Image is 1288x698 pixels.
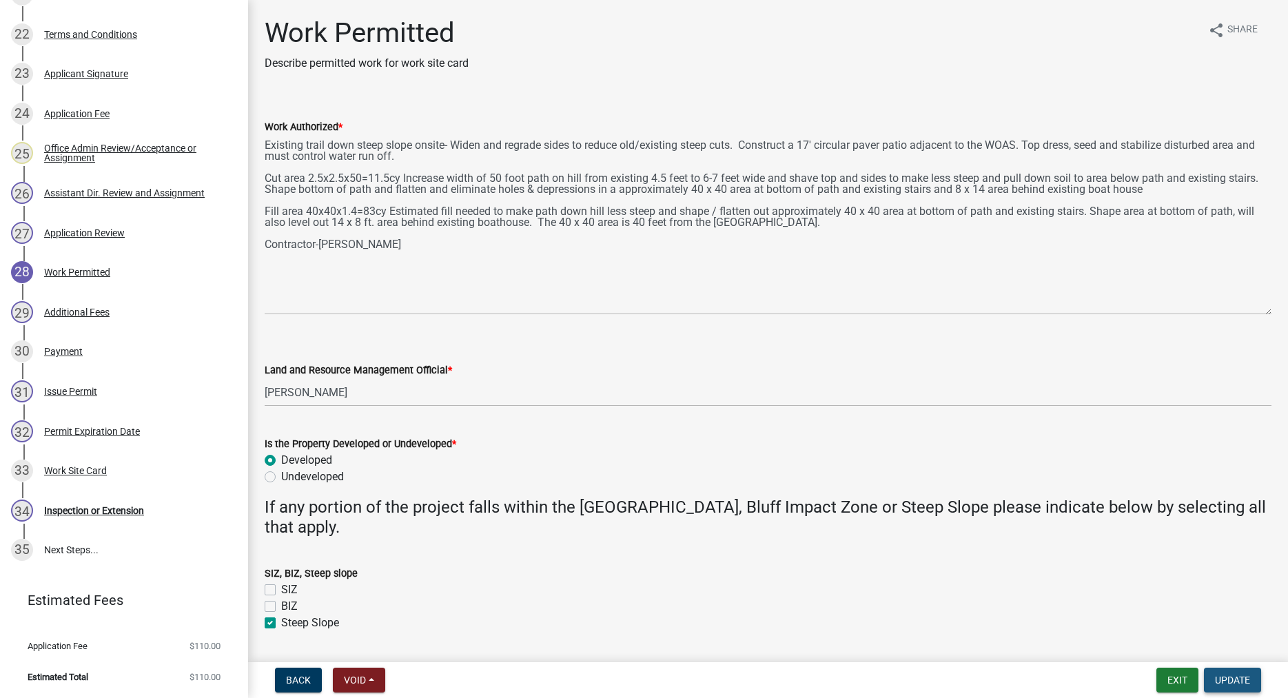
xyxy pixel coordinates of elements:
[344,675,366,686] span: Void
[28,641,88,650] span: Application Fee
[11,539,33,561] div: 35
[286,675,311,686] span: Back
[44,30,137,39] div: Terms and Conditions
[11,586,226,614] a: Estimated Fees
[190,641,221,650] span: $110.00
[11,380,33,402] div: 31
[44,387,97,396] div: Issue Permit
[265,55,469,72] p: Describe permitted work for work site card
[265,366,452,376] label: Land and Resource Management Official
[44,347,83,356] div: Payment
[44,143,226,163] div: Office Admin Review/Acceptance or Assignment
[28,673,88,681] span: Estimated Total
[11,340,33,362] div: 30
[281,452,332,469] label: Developed
[265,569,358,579] label: SIZ, BIZ, Steep slope
[11,103,33,125] div: 24
[275,668,322,692] button: Back
[265,440,456,449] label: Is the Property Developed or Undeveloped
[11,182,33,204] div: 26
[1215,675,1250,686] span: Update
[44,188,205,198] div: Assistant Dir. Review and Assignment
[44,267,110,277] div: Work Permitted
[281,469,344,485] label: Undeveloped
[44,69,128,79] div: Applicant Signature
[190,673,221,681] span: $110.00
[1227,22,1258,39] span: Share
[265,123,343,132] label: Work Authorized
[11,261,33,283] div: 28
[44,506,144,515] div: Inspection or Extension
[1156,668,1198,692] button: Exit
[265,17,469,50] h1: Work Permitted
[1204,668,1261,692] button: Update
[281,598,298,615] label: BIZ
[44,228,125,238] div: Application Review
[44,427,140,436] div: Permit Expiration Date
[1197,17,1269,43] button: shareShare
[11,301,33,323] div: 29
[44,307,110,317] div: Additional Fees
[44,109,110,119] div: Application Fee
[281,582,298,598] label: SIZ
[1208,22,1225,39] i: share
[11,500,33,522] div: 34
[44,466,107,475] div: Work Site Card
[11,142,33,164] div: 25
[11,420,33,442] div: 32
[11,23,33,45] div: 22
[333,668,385,692] button: Void
[281,615,339,631] label: Steep Slope
[265,497,1271,537] h4: If any portion of the project falls within the [GEOGRAPHIC_DATA], Bluff Impact Zone or Steep Slop...
[11,222,33,244] div: 27
[11,460,33,482] div: 33
[11,63,33,85] div: 23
